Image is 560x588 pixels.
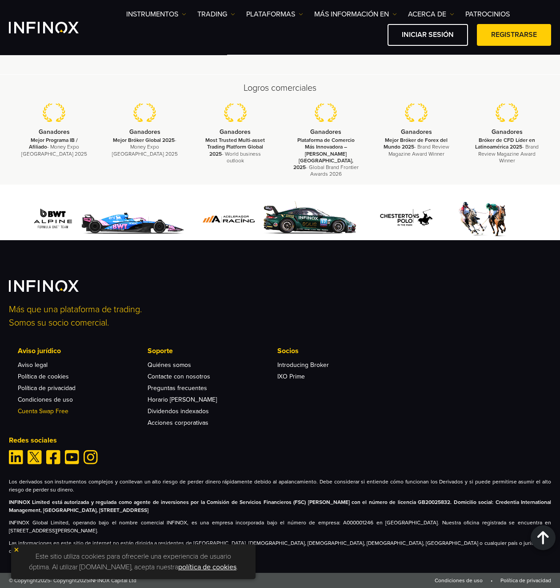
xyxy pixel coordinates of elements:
[129,128,160,136] strong: Ganadores
[388,24,468,46] a: Iniciar sesión
[28,450,42,464] a: Twitter
[18,396,73,403] a: Condiciones de uso
[18,384,76,392] a: Política de privacidad
[18,373,69,380] a: Política de cookies
[20,137,88,157] p: - Money Expo [GEOGRAPHIC_DATA] 2025
[84,450,98,464] a: Instagram
[246,9,303,20] a: PLATAFORMAS
[16,549,251,575] p: Este sitio utiliza cookies para ofrecerle una experiencia de usuario óptima. Al utilizar [DOMAIN_...
[220,128,251,136] strong: Ganadores
[18,346,147,356] p: Aviso jurídico
[435,577,483,584] a: Condiciones de uso
[401,128,432,136] strong: Ganadores
[148,373,210,380] a: Contacte con nosotros
[9,539,551,555] p: Las informaciones en este sitio de internet no están dirigida a residentes de [GEOGRAPHIC_DATA], ...
[382,137,451,157] p: - Brand Review Magazine Award Winner
[9,499,551,513] strong: INFINOX Limited está autorizada y regulada como agente de inversiones por la Comisión de Servicio...
[384,137,448,150] strong: Mejor Bróker de Forex del Mundo 2025
[18,407,68,415] a: Cuenta Swap Free
[148,407,209,415] a: Dividendos indexados
[197,9,235,20] a: TRADING
[201,137,269,164] p: - World business outlook
[29,137,78,150] strong: Mejor Programa IB / Afiliado
[77,577,89,584] span: 2025
[9,478,551,494] p: Los derivados son instrumentos complejos y conllevan un alto riesgo de perder dinero rápidamente ...
[277,373,305,380] a: IXO Prime
[38,577,50,584] span: 2025
[18,361,48,369] a: Aviso legal
[477,24,551,46] a: Registrarse
[277,346,407,356] p: Socios
[46,450,60,464] a: Facebook
[314,9,397,20] a: Más información en
[148,419,208,427] a: Acciones corporativas
[492,128,523,136] strong: Ganadores
[9,519,551,535] p: INFINOX Global Limited, operando bajo el nombre comercial INFINOX, es una empresa incorporada baj...
[111,137,179,157] p: - Money Expo [GEOGRAPHIC_DATA] 2025
[205,137,265,157] strong: Most Trusted Multi-asset Trading Platform Global 2025
[473,137,541,164] p: - Brand Review Magazine Award Winner
[65,450,79,464] a: Youtube
[408,9,454,20] a: ACERCA DE
[9,435,172,446] p: Redes sociales
[9,576,136,584] span: © Copyright - Copyright INFINOX Capital Ltd
[9,82,551,94] h2: Logros comerciales
[126,9,186,20] a: Instrumentos
[475,137,535,150] strong: Bróker de CFD Líder en Latinoamérica 2025
[9,450,23,464] a: Linkedin
[9,303,551,330] p: Más que una plataforma de trading. Somos su socio comercial.
[39,128,70,136] strong: Ganadores
[13,547,20,553] img: yellow close icon
[277,361,329,369] a: Introducing Broker
[500,577,551,584] a: Política de privacidad
[148,346,277,356] p: Soporte
[293,137,355,170] strong: Plataforma de Comercio Más Innovadora – [PERSON_NAME][GEOGRAPHIC_DATA], 2025
[178,563,236,572] a: política de cookies
[148,361,191,369] a: Quiénes somos
[310,128,341,136] strong: Ganadores
[484,577,499,584] span: •
[113,137,175,143] strong: Mejor Bróker Global 2025
[465,9,510,20] a: Patrocinios
[292,137,360,177] p: - Global Brand Frontier Awards 2026
[9,22,100,33] a: INFINOX Logo
[148,396,217,403] a: Horario [PERSON_NAME]
[148,384,207,392] a: Preguntas frecuentes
